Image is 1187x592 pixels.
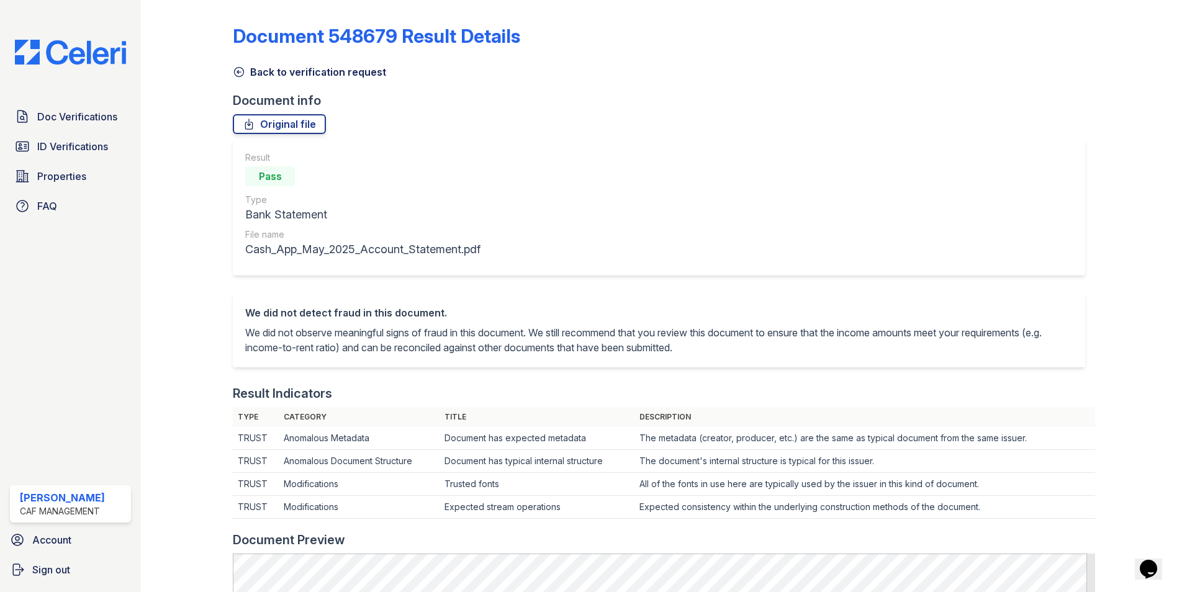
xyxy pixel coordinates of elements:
td: Modifications [279,496,440,519]
td: The document's internal structure is typical for this issuer. [634,450,1095,473]
div: [PERSON_NAME] [20,490,105,505]
td: All of the fonts in use here are typically used by the issuer in this kind of document. [634,473,1095,496]
span: Account [32,532,71,547]
td: Anomalous Metadata [279,427,440,450]
span: FAQ [37,199,57,213]
td: The metadata (creator, producer, etc.) are the same as typical document from the same issuer. [634,427,1095,450]
td: Document has expected metadata [440,427,634,450]
th: Type [233,407,279,427]
div: CAF Management [20,505,105,518]
a: Sign out [5,557,136,582]
div: Cash_App_May_2025_Account_Statement.pdf [245,241,481,258]
img: CE_Logo_Blue-a8612792a0a2168367f1c8372b55b34899dd931a85d93a1a3d3e32e68fde9ad4.png [5,40,136,65]
div: Result [245,151,481,164]
td: Anomalous Document Structure [279,450,440,473]
a: Account [5,527,136,552]
a: Properties [10,164,131,189]
th: Title [440,407,634,427]
td: Document has typical internal structure [440,450,634,473]
div: Bank Statement [245,206,481,223]
span: Sign out [32,562,70,577]
div: Pass [245,166,295,186]
span: ID Verifications [37,139,108,154]
a: FAQ [10,194,131,218]
p: We did not observe meaningful signs of fraud in this document. We still recommend that you review... [245,325,1073,355]
a: Doc Verifications [10,104,131,129]
a: Back to verification request [233,65,386,79]
td: TRUST [233,496,279,519]
a: ID Verifications [10,134,131,159]
span: Doc Verifications [37,109,117,124]
div: We did not detect fraud in this document. [245,305,1073,320]
th: Description [634,407,1095,427]
th: Category [279,407,440,427]
a: Original file [233,114,326,134]
iframe: chat widget [1135,542,1175,580]
a: Document 548679 Result Details [233,25,520,47]
td: Modifications [279,473,440,496]
div: Document Preview [233,531,345,549]
td: TRUST [233,427,279,450]
span: Properties [37,169,86,184]
td: Expected consistency within the underlying construction methods of the document. [634,496,1095,519]
td: Trusted fonts [440,473,634,496]
td: TRUST [233,473,279,496]
td: Expected stream operations [440,496,634,519]
div: File name [245,228,481,241]
div: Type [245,194,481,206]
div: Document info [233,92,1095,109]
div: Result Indicators [233,385,332,402]
td: TRUST [233,450,279,473]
